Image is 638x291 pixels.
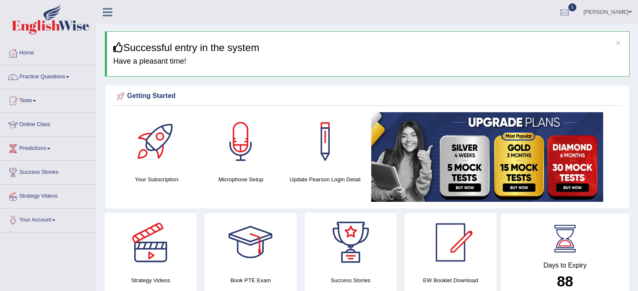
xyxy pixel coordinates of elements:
[568,3,577,11] span: 0
[113,42,623,53] h3: Successful entry in the system
[0,161,96,182] a: Success Stories
[115,90,620,103] div: Getting Started
[305,276,396,285] h4: Success Stories
[0,209,96,229] a: Your Account
[0,113,96,134] a: Online Class
[405,276,496,285] h4: EW Booklet Download
[0,65,96,86] a: Practice Questions
[119,175,195,184] h4: Your Subscription
[510,262,620,269] h4: Days to Expiry
[203,175,279,184] h4: Microphone Setup
[371,112,603,202] img: small5.jpg
[0,41,96,62] a: Home
[105,276,196,285] h4: Strategy Videos
[0,137,96,158] a: Predictions
[113,57,623,66] h4: Have a pleasant time!
[0,185,96,206] a: Strategy Videos
[205,276,296,285] h4: Book PTE Exam
[557,273,573,289] b: 88
[616,38,621,47] button: ×
[0,89,96,110] a: Tests
[287,175,363,184] h4: Update Pearson Login Detail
